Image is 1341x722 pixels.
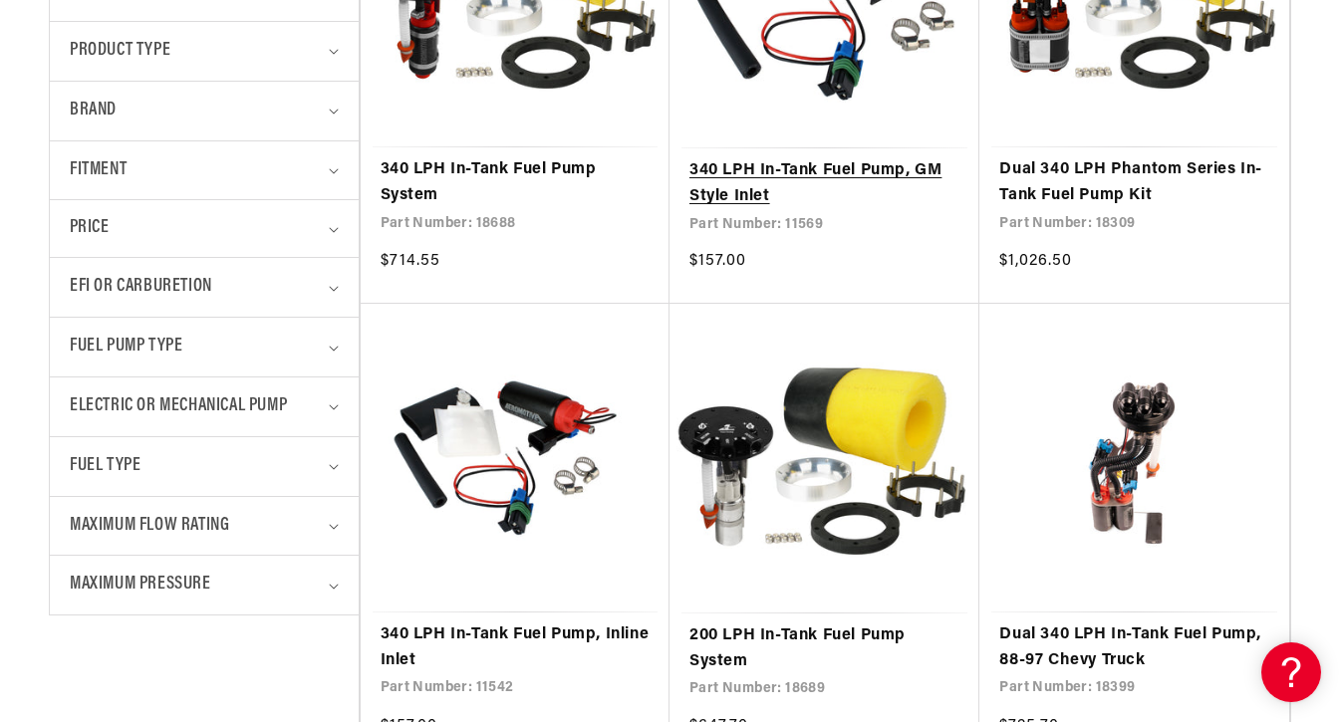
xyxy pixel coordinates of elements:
[70,258,339,317] summary: EFI or Carburetion (0 selected)
[70,452,140,481] span: Fuel Type
[70,156,127,185] span: Fitment
[689,623,959,674] a: 200 LPH In-Tank Fuel Pump System
[70,556,339,614] summary: Maximum Pressure (0 selected)
[70,392,287,421] span: Electric or Mechanical Pump
[70,512,229,541] span: Maximum Flow Rating
[70,22,339,81] summary: Product type (0 selected)
[70,82,339,140] summary: Brand (0 selected)
[70,333,182,361] span: Fuel Pump Type
[70,273,212,302] span: EFI or Carburetion
[70,200,339,257] summary: Price
[70,97,117,125] span: Brand
[70,377,339,436] summary: Electric or Mechanical Pump (0 selected)
[70,571,211,600] span: Maximum Pressure
[381,622,650,673] a: 340 LPH In-Tank Fuel Pump, Inline Inlet
[70,37,170,66] span: Product type
[999,157,1268,208] a: Dual 340 LPH Phantom Series In-Tank Fuel Pump Kit
[689,158,959,209] a: 340 LPH In-Tank Fuel Pump, GM Style Inlet
[70,141,339,200] summary: Fitment (0 selected)
[70,318,339,376] summary: Fuel Pump Type (0 selected)
[70,497,339,556] summary: Maximum Flow Rating (0 selected)
[70,437,339,496] summary: Fuel Type (0 selected)
[381,157,650,208] a: 340 LPH In-Tank Fuel Pump System
[70,215,109,242] span: Price
[999,622,1268,673] a: Dual 340 LPH In-Tank Fuel Pump, 88-97 Chevy Truck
